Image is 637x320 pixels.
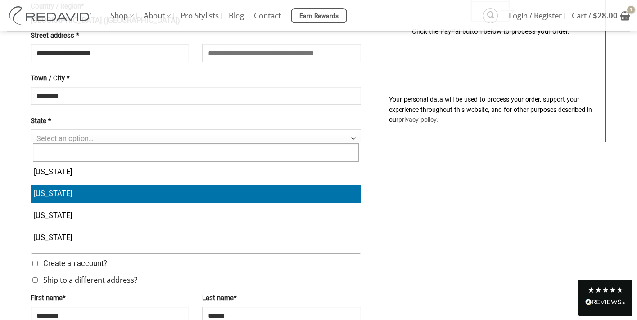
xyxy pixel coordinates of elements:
span: Ship to a different address? [43,275,137,285]
div: Read All Reviews [578,280,632,316]
span: $ [593,10,597,21]
label: State [31,116,361,127]
iframe: PayPal-paylater [389,76,592,94]
li: [US_STATE] [31,251,361,268]
div: Read All Reviews [585,297,626,309]
li: [US_STATE] [31,229,361,247]
iframe: PayPal-paypal [389,55,592,73]
div: 4.8 Stars [587,286,623,293]
p: Your personal data will be used to process your order, support your experience throughout this we... [389,94,592,125]
label: Town / City [31,73,361,84]
bdi: 28.00 [593,10,618,21]
input: Create an account? [32,261,38,266]
span: Create an account? [43,259,107,268]
img: REDAVID Salon Products | United States [7,6,97,25]
li: [US_STATE] [31,164,361,181]
span: Login / Register [509,4,562,27]
a: Earn Rewards [291,8,347,23]
img: REVIEWS.io [585,299,626,305]
label: Last name [202,293,361,304]
li: [US_STATE] [31,185,361,203]
span: Earn Rewards [299,11,339,21]
span: State [31,129,361,147]
a: Search [483,8,498,23]
label: Street address [31,31,189,41]
span: Select an option… [36,134,94,143]
a: privacy policy [398,116,436,123]
span: Cart / [572,4,618,27]
label: First name [31,293,189,304]
li: [US_STATE] [31,207,361,225]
